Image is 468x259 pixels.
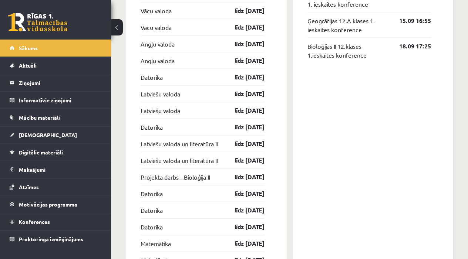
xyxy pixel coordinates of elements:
[141,56,175,65] a: Angļu valoda
[222,206,265,215] a: līdz [DATE]
[141,123,163,132] a: Datorika
[10,109,102,126] a: Mācību materiāli
[222,222,265,231] a: līdz [DATE]
[10,74,102,91] a: Ziņojumi
[10,126,102,143] a: [DEMOGRAPHIC_DATA]
[388,16,431,25] a: 15.09 16:55
[10,213,102,230] a: Konferences
[222,189,265,198] a: līdz [DATE]
[141,139,218,148] a: Latviešu valoda un literatūra II
[10,92,102,109] a: Informatīvie ziņojumi
[10,40,102,57] a: Sākums
[141,23,172,32] a: Vācu valoda
[10,144,102,161] a: Digitālie materiāli
[19,132,77,138] span: [DEMOGRAPHIC_DATA]
[222,123,265,132] a: līdz [DATE]
[222,106,265,115] a: līdz [DATE]
[10,196,102,213] a: Motivācijas programma
[141,40,175,48] a: Angļu valoda
[141,156,218,165] a: Latviešu valoda un literatūra II
[10,231,102,248] a: Proktoringa izmēģinājums
[222,239,265,248] a: līdz [DATE]
[141,89,180,98] a: Latviešu valoda
[19,62,37,69] span: Aktuāli
[19,201,77,208] span: Motivācijas programma
[141,6,172,15] a: Vācu valoda
[222,173,265,181] a: līdz [DATE]
[388,42,431,51] a: 18.09 17:25
[141,73,163,82] a: Datorika
[141,239,171,248] a: Matemātika
[222,6,265,15] a: līdz [DATE]
[222,89,265,98] a: līdz [DATE]
[222,139,265,148] a: līdz [DATE]
[19,184,39,190] span: Atzīmes
[19,236,83,242] span: Proktoringa izmēģinājums
[222,56,265,65] a: līdz [DATE]
[19,92,102,109] legend: Informatīvie ziņojumi
[19,114,60,121] span: Mācību materiāli
[19,45,38,51] span: Sākums
[141,106,180,115] a: Latviešu valoda
[19,74,102,91] legend: Ziņojumi
[222,23,265,32] a: līdz [DATE]
[141,189,163,198] a: Datorika
[222,73,265,82] a: līdz [DATE]
[307,42,388,59] a: Bioloģijas II 12.klases 1.ieskaites konference
[8,13,67,31] a: Rīgas 1. Tālmācības vidusskola
[10,161,102,178] a: Maksājumi
[10,57,102,74] a: Aktuāli
[141,206,163,215] a: Datorika
[19,149,63,156] span: Digitālie materiāli
[141,222,163,231] a: Datorika
[19,218,50,225] span: Konferences
[10,178,102,195] a: Atzīmes
[307,16,388,34] a: Ģeogrāfijas 12.A klases 1. ieskaites konference
[19,161,102,178] legend: Maksājumi
[141,173,210,181] a: Projekta darbs - Bioloģija II
[222,156,265,165] a: līdz [DATE]
[222,40,265,48] a: līdz [DATE]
